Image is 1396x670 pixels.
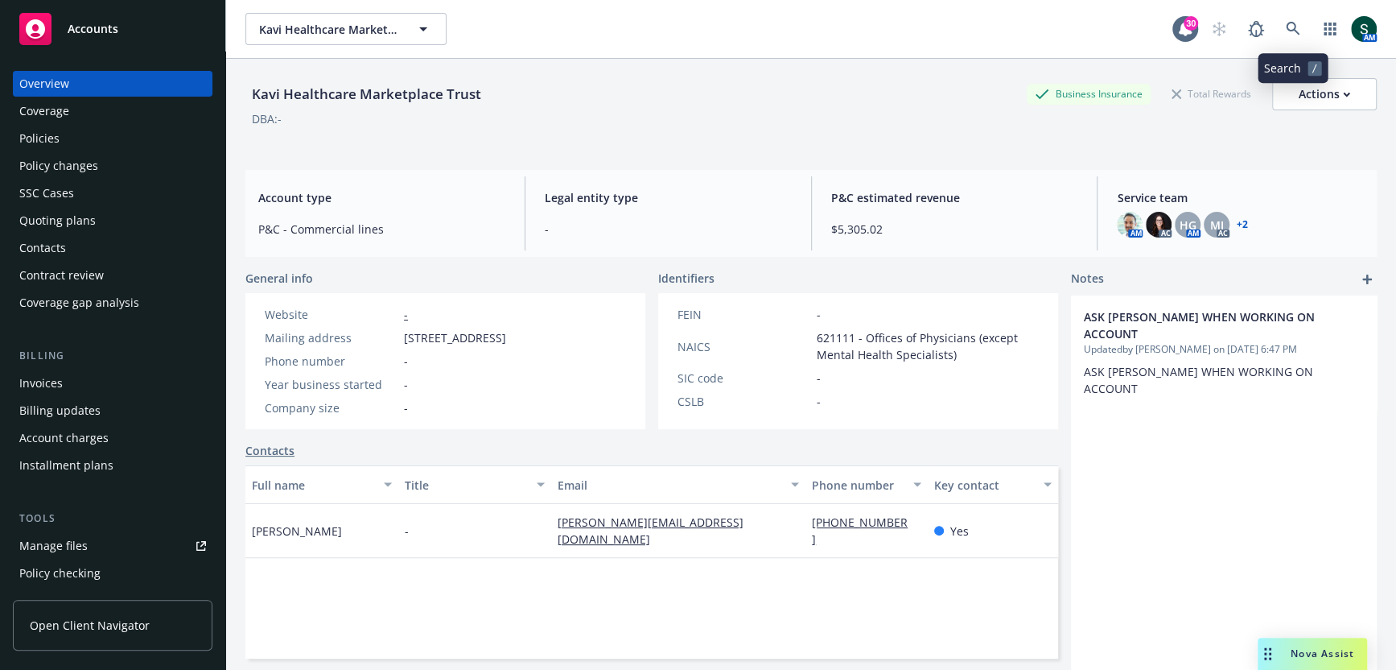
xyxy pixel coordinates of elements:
a: Switch app [1314,13,1346,45]
div: Phone number [265,353,397,370]
a: Installment plans [13,453,212,478]
div: Mailing address [265,329,397,346]
a: Billing updates [13,398,212,424]
button: Full name [245,465,398,504]
div: Contacts [19,235,66,261]
img: photo [1351,16,1377,42]
span: Kavi Healthcare Marketplace Trust [259,21,398,38]
span: Identifiers [658,270,714,287]
button: Email [551,465,805,504]
div: Coverage [19,98,69,124]
div: NAICS [677,338,810,355]
span: ASK [PERSON_NAME] WHEN WORKING ON ACCOUNT [1084,364,1316,396]
div: Total Rewards [1163,84,1259,104]
a: Overview [13,71,212,97]
span: [PERSON_NAME] [252,523,342,540]
div: Policy changes [19,153,98,179]
div: Billing [13,348,212,364]
span: Account type [258,189,505,206]
a: Policies [13,126,212,151]
div: Policy checking [19,560,101,586]
a: Policy changes [13,153,212,179]
span: - [404,376,408,393]
span: Accounts [68,23,118,35]
a: Contacts [13,235,212,261]
img: photo [1146,212,1172,238]
a: Contract review [13,263,212,288]
div: Full name [252,477,374,494]
a: Account charges [13,425,212,451]
a: Coverage [13,98,212,124]
span: Open Client Navigator [30,617,150,634]
a: Quoting plans [13,208,212,234]
span: - [817,370,821,387]
span: - [817,393,821,410]
div: 30 [1184,16,1198,31]
div: Contract review [19,263,104,288]
span: Nova Assist [1291,647,1354,660]
a: SSC Cases [13,180,212,206]
div: Account charges [19,425,109,451]
div: Actions [1299,79,1350,110]
div: Company size [265,399,397,416]
a: Accounts [13,6,212,52]
button: Phone number [805,465,928,504]
button: Nova Assist [1258,638,1367,670]
div: Billing updates [19,398,101,424]
div: Invoices [19,370,63,396]
span: HG [1180,217,1196,234]
span: Updated by [PERSON_NAME] on [DATE] 6:47 PM [1084,342,1364,357]
div: Overview [19,71,69,97]
span: Yes [950,523,969,540]
div: ASK [PERSON_NAME] WHEN WORKING ON ACCOUNTUpdatedby [PERSON_NAME] on [DATE] 6:47 PMASK [PERSON_NAM... [1071,296,1377,410]
div: Kavi Healthcare Marketplace Trust [245,84,488,105]
a: Search [1277,13,1309,45]
span: 621111 - Offices of Physicians (except Mental Health Specialists) [817,329,1039,363]
div: Phone number [812,477,904,494]
button: Actions [1272,78,1377,110]
div: DBA: - [252,110,282,127]
a: add [1357,270,1377,289]
a: Start snowing [1203,13,1235,45]
div: Title [405,477,527,494]
span: P&C estimated revenue [831,189,1078,206]
div: Quoting plans [19,208,96,234]
span: MJ [1210,217,1224,234]
a: - [404,307,408,322]
div: Tools [13,511,212,527]
a: Report a Bug [1240,13,1272,45]
div: Installment plans [19,453,113,478]
div: Business Insurance [1027,84,1151,104]
span: [STREET_ADDRESS] [404,329,506,346]
div: Policies [19,126,60,151]
span: - [817,306,821,323]
div: Year business started [265,376,397,393]
span: Service team [1117,189,1364,206]
a: [PERSON_NAME][EMAIL_ADDRESS][DOMAIN_NAME] [558,515,743,547]
div: Email [558,477,781,494]
span: - [405,523,409,540]
div: FEIN [677,306,810,323]
span: - [404,399,408,416]
a: +2 [1236,220,1247,230]
a: Manage files [13,533,212,559]
button: Kavi Healthcare Marketplace Trust [245,13,447,45]
span: Legal entity type [545,189,792,206]
span: $5,305.02 [831,221,1078,238]
div: Coverage gap analysis [19,290,139,316]
a: Policy checking [13,560,212,586]
img: photo [1117,212,1143,238]
button: Title [398,465,551,504]
div: Drag to move [1258,638,1278,670]
div: CSLB [677,393,810,410]
span: General info [245,270,313,287]
button: Key contact [928,465,1058,504]
span: - [404,353,408,370]
a: Coverage gap analysis [13,290,212,316]
div: SIC code [677,370,810,387]
span: ASK [PERSON_NAME] WHEN WORKING ON ACCOUNT [1084,308,1322,342]
div: Key contact [934,477,1034,494]
a: Contacts [245,442,294,459]
div: SSC Cases [19,180,74,206]
span: - [545,221,792,238]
